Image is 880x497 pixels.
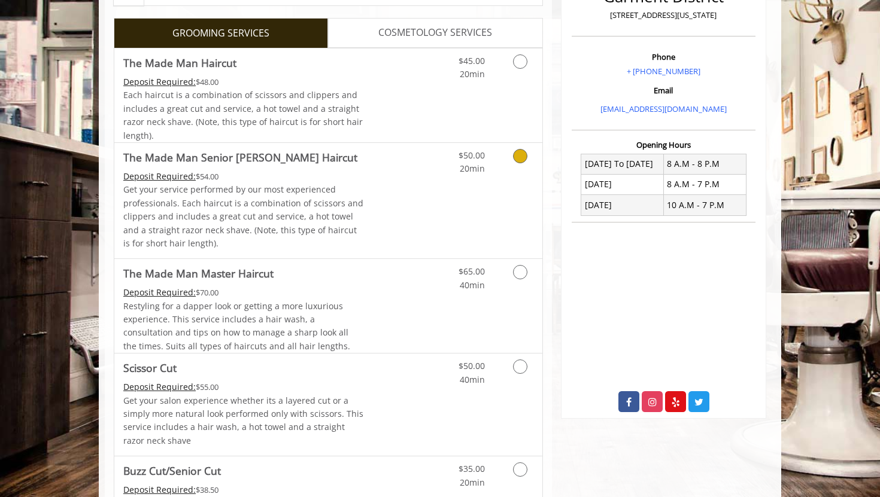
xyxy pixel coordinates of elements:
[663,174,746,194] td: 8 A.M - 7 P.M
[123,149,357,166] b: The Made Man Senior [PERSON_NAME] Haircut
[575,53,752,61] h3: Phone
[123,483,364,496] div: $38.50
[123,265,274,282] b: The Made Man Master Haircut
[123,300,350,352] span: Restyling for a dapper look or getting a more luxurious experience. This service includes a hair ...
[663,195,746,215] td: 10 A.M - 7 P.M
[123,286,196,298] span: This service needs some Advance to be paid before we block your appointment
[581,154,664,174] td: [DATE] To [DATE]
[123,380,364,394] div: $55.00
[572,141,755,149] h3: Opening Hours
[460,477,485,488] span: 20min
[575,9,752,22] p: [STREET_ADDRESS][US_STATE]
[172,26,269,41] span: GROOMING SERVICES
[459,55,485,66] span: $45.00
[378,25,492,41] span: COSMETOLOGY SERVICES
[123,462,221,479] b: Buzz Cut/Senior Cut
[123,286,364,299] div: $70.00
[123,359,177,376] b: Scissor Cut
[123,76,196,87] span: This service needs some Advance to be paid before we block your appointment
[123,394,364,448] p: Get your salon experience whether its a layered cut or a simply more natural look performed only ...
[123,484,196,495] span: This service needs some Advance to be paid before we block your appointment
[123,75,364,89] div: $48.00
[460,68,485,80] span: 20min
[581,174,664,194] td: [DATE]
[663,154,746,174] td: 8 A.M - 8 P.M
[460,374,485,385] span: 40min
[123,170,364,183] div: $54.00
[123,54,236,71] b: The Made Man Haircut
[600,103,727,114] a: [EMAIL_ADDRESS][DOMAIN_NAME]
[123,381,196,392] span: This service needs some Advance to be paid before we block your appointment
[581,195,664,215] td: [DATE]
[627,66,700,77] a: + [PHONE_NUMBER]
[459,266,485,277] span: $65.00
[123,89,363,141] span: Each haircut is a combination of scissors and clippers and includes a great cut and service, a ho...
[459,150,485,161] span: $50.00
[460,279,485,291] span: 40min
[575,86,752,94] h3: Email
[123,183,364,250] p: Get your service performed by our most experienced professionals. Each haircut is a combination o...
[459,360,485,371] span: $50.00
[459,463,485,474] span: $35.00
[123,170,196,182] span: This service needs some Advance to be paid before we block your appointment
[460,163,485,174] span: 20min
